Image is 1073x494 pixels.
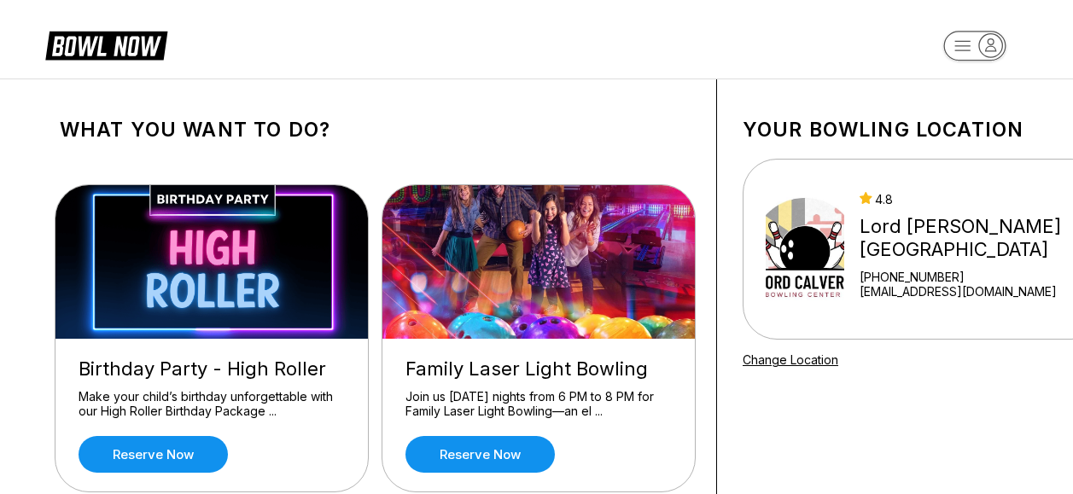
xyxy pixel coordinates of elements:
[405,357,672,381] div: Family Laser Light Bowling
[766,185,844,313] img: Lord Calvert Bowling Center
[405,436,555,473] a: Reserve now
[79,436,228,473] a: Reserve now
[79,357,345,381] div: Birthday Party - High Roller
[79,389,345,419] div: Make your child’s birthday unforgettable with our High Roller Birthday Package ...
[60,118,691,142] h1: What you want to do?
[743,352,838,367] a: Change Location
[382,185,697,339] img: Family Laser Light Bowling
[405,389,672,419] div: Join us [DATE] nights from 6 PM to 8 PM for Family Laser Light Bowling—an el ...
[55,185,370,339] img: Birthday Party - High Roller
